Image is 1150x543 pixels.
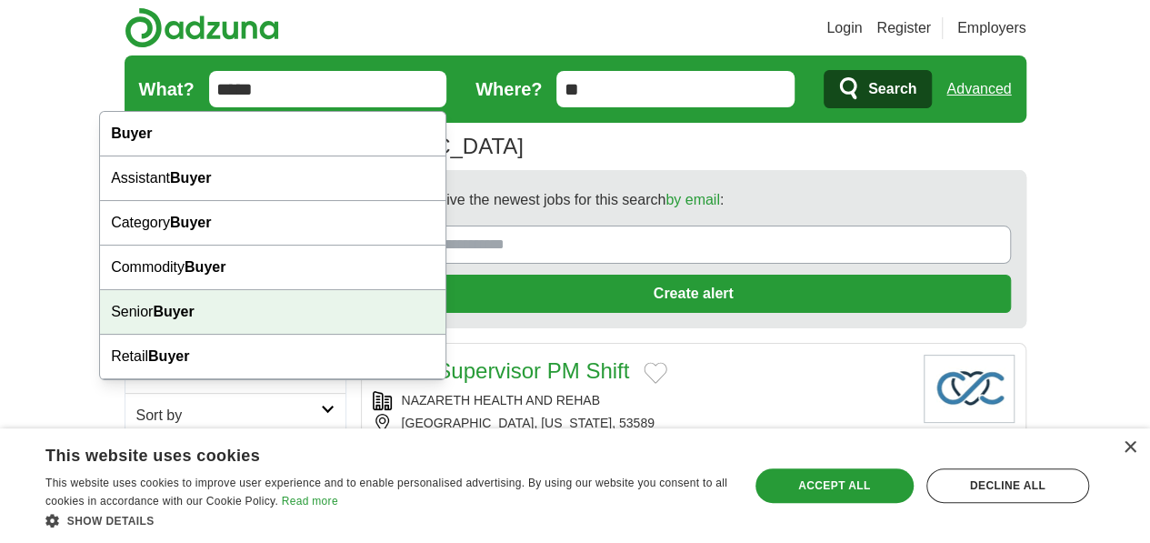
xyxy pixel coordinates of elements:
strong: Buyer [111,126,152,141]
span: Receive the newest jobs for this search : [413,189,724,211]
div: This website uses cookies [45,439,683,467]
label: Where? [475,75,542,103]
strong: Buyer [185,259,225,275]
div: Decline all [926,468,1089,503]
a: Read more, opens a new window [282,495,338,508]
div: Assistant [100,156,445,201]
div: [GEOGRAPHIC_DATA], [US_STATE], 53589 [373,414,909,433]
span: Show details [67,515,155,528]
strong: Buyer [170,215,211,230]
div: NAZARETH HEALTH AND REHAB [373,391,909,410]
div: Senior [100,290,445,335]
a: by email [665,192,720,207]
div: Category [100,201,445,246]
div: Retail [100,335,445,379]
button: Create alert [376,275,1011,313]
a: Login [826,17,862,39]
h1: Jobs in [GEOGRAPHIC_DATA] [125,134,524,158]
button: Add to favorite jobs [644,362,667,384]
div: Commodity [100,246,445,290]
h2: Sort by [136,405,321,427]
strong: Buyer [170,170,211,186]
strong: Buyer [153,304,194,319]
span: Search [868,71,916,107]
div: Close [1123,441,1136,455]
div: Show details [45,511,728,529]
strong: Buyer [148,348,189,364]
span: This website uses cookies to improve user experience and to enable personalised advertising. By u... [45,477,727,508]
div: Accept all [755,468,914,503]
img: Company logo [924,355,1015,423]
a: Employers [957,17,1026,39]
a: Sort by [125,393,345,437]
a: Nurse Supervisor PM Shift [373,358,630,383]
img: Adzuna logo [125,7,279,48]
a: Register [876,17,931,39]
label: What? [139,75,195,103]
a: Advanced [946,71,1011,107]
button: Search [824,70,932,108]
